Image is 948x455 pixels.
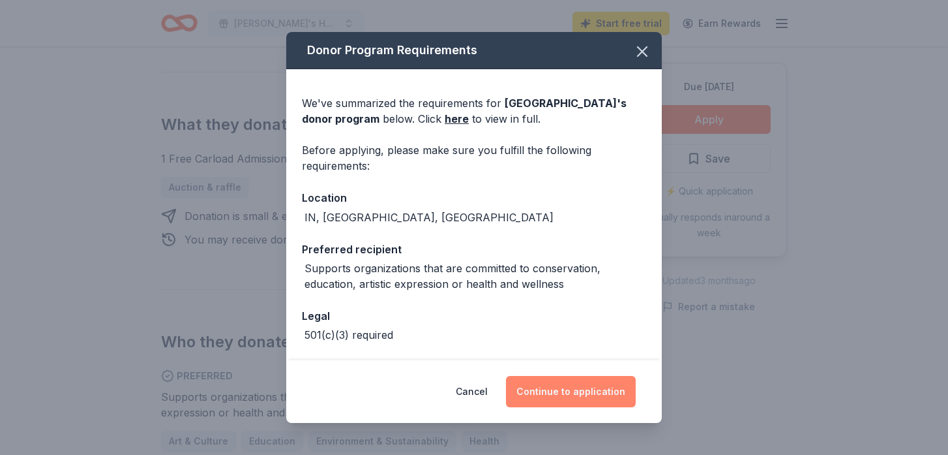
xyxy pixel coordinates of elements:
div: Legal [302,307,646,324]
div: Supports organizations that are committed to conservation, education, artistic expression or heal... [304,260,646,292]
div: Before applying, please make sure you fulfill the following requirements: [302,142,646,174]
div: Deadline [302,358,646,375]
div: 501(c)(3) required [304,327,393,343]
button: Continue to application [506,376,636,407]
button: Cancel [456,376,488,407]
div: Donor Program Requirements [286,32,662,69]
div: Location [302,189,646,206]
div: We've summarized the requirements for below. Click to view in full. [302,95,646,127]
div: Preferred recipient [302,241,646,258]
a: here [445,111,469,127]
div: IN, [GEOGRAPHIC_DATA], [GEOGRAPHIC_DATA] [304,210,554,225]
